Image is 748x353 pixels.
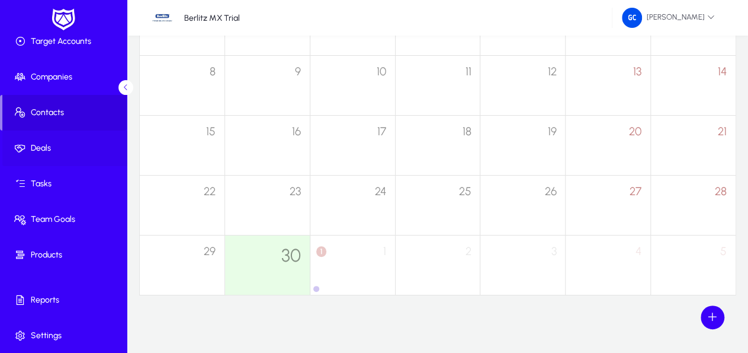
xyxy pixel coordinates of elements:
div: Monday September 8 [140,56,224,115]
span: 18 [462,125,471,138]
div: Sunday September 21 [651,116,736,175]
span: 30 [281,244,301,266]
span: 25 [458,185,471,198]
a: Tasks [2,166,129,202]
span: 17 [377,125,386,138]
span: 19 [547,125,556,138]
div: Friday September 26 [480,176,565,235]
span: 10 [377,65,386,78]
span: 2 [465,244,471,258]
div: Saturday September 27 [566,176,650,235]
a: Team Goals [2,202,129,237]
div: Saturday October 4 [566,236,650,295]
span: Contacts [2,107,127,119]
span: 27 [630,185,641,198]
div: Saturday September 13 [566,56,650,115]
span: 12 [547,65,556,78]
span: 22 [204,185,216,198]
div: Sunday October 5 [651,236,736,295]
span: 4 [635,244,641,258]
div: Tuesday September 23 [225,176,310,235]
a: Reports [2,282,129,318]
span: 13 [633,65,641,78]
span: [PERSON_NAME] [622,8,715,28]
span: 14 [718,65,727,78]
span: 1 [316,246,326,257]
span: 23 [290,185,301,198]
a: Target Accounts [2,24,129,59]
span: 29 [204,244,216,258]
span: 5 [720,244,727,258]
span: Reports [2,294,129,306]
span: 9 [295,65,301,78]
div: Tuesday September 30 [225,236,310,295]
img: white-logo.png [49,7,78,32]
div: Monday September 15 [140,116,224,175]
div: Tuesday September 16 [225,116,310,175]
div: Tuesday September 9 [225,56,310,115]
div: Thursday September 11 [396,56,480,115]
div: Wednesday October 1, One event, click to expand [310,236,395,282]
span: Target Accounts [2,36,129,47]
img: 27.jpg [151,7,174,29]
div: Monday September 29 [140,236,224,295]
div: Friday September 12 [480,56,565,115]
div: Wednesday September 24 [310,176,395,235]
span: Tasks [2,178,129,190]
span: 28 [715,185,727,198]
span: 8 [210,65,216,78]
span: 21 [718,125,727,138]
div: Friday September 19 [480,116,565,175]
span: Products [2,249,129,261]
div: Wednesday September 10 [310,56,395,115]
span: Settings [2,330,129,342]
span: 15 [206,125,216,138]
span: 16 [292,125,301,138]
span: 20 [629,125,641,138]
div: Saturday September 20 [566,116,650,175]
div: Thursday September 25 [396,176,480,235]
span: Team Goals [2,214,129,225]
span: 24 [375,185,386,198]
a: Deals [2,131,129,166]
span: 11 [465,65,471,78]
div: Friday October 3 [480,236,565,295]
span: 3 [551,244,556,258]
div: Thursday September 18 [396,116,480,175]
button: [PERSON_NAME] [612,7,724,28]
div: Sunday September 28 [651,176,736,235]
div: Thursday October 2 [396,236,480,295]
div: Wednesday September 17 [310,116,395,175]
div: Monday September 22 [140,176,224,235]
div: Sunday September 14 [651,56,736,115]
a: Products [2,237,129,273]
span: 1 [383,244,386,258]
span: Deals [2,142,129,154]
p: Berlitz MX Trial [184,13,240,23]
span: 26 [544,185,556,198]
img: 214.png [622,8,642,28]
span: Companies [2,71,129,83]
a: Companies [2,59,129,95]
